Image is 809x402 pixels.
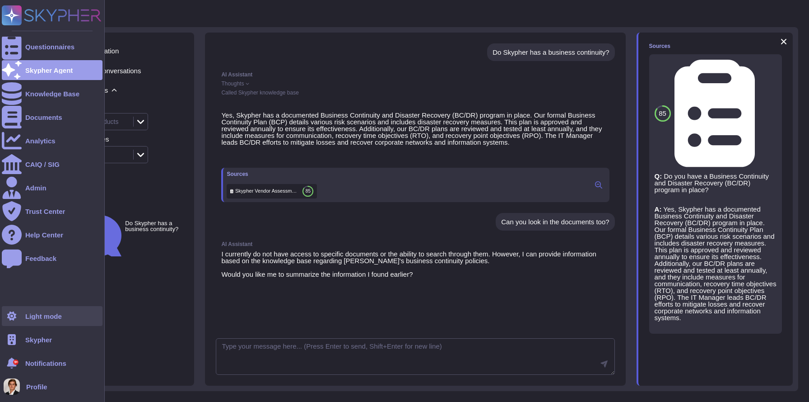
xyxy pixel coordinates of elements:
[227,171,317,177] div: Sources
[2,107,102,127] a: Documents
[655,173,776,193] p: Do you have a Business Continuity and Disaster Recovery (BC/DR) program in place?
[493,49,609,56] div: Do Skypher has a business continuity?
[2,201,102,221] a: Trust Center
[2,84,102,104] a: Knowledge Base
[25,161,60,168] div: CAIQ / SIG
[221,241,609,247] div: AI Assistant
[13,359,19,365] div: 9+
[26,383,47,390] span: Profile
[221,72,609,77] div: AI Assistant
[306,189,311,194] span: 85
[501,218,609,225] div: Can you look in the documents too?
[2,60,102,80] a: Skypher Agent
[230,285,237,292] button: Like this response
[25,184,46,191] div: Admin
[659,110,666,117] span: 85
[25,90,79,97] div: Knowledge Base
[25,67,73,74] div: Skypher Agent
[649,43,670,49] div: Sources
[2,37,102,57] a: Questionnaires
[25,255,56,262] div: Feedback
[655,205,662,213] strong: A:
[51,43,183,58] span: New conversation
[235,188,299,194] span: Skypher Vendor Assessment Questionnaire evidence
[2,377,26,397] button: user
[221,251,609,264] p: I currently do not have access to specific documents or the ability to search through them. Howev...
[25,313,62,320] div: Light mode
[25,336,52,343] span: Skypher
[25,137,56,144] div: Analytics
[25,43,74,50] div: Questionnaires
[51,174,183,181] div: Conversations
[221,112,609,146] p: Yes, Skypher has a documented Business Continuity and Disaster Recovery (BC/DR) program in place....
[221,81,244,86] span: Thoughts
[239,153,246,161] button: Dislike this response
[649,54,782,334] div: Click to preview/edit this source
[2,248,102,268] a: Feedback
[2,225,102,245] a: Help Center
[4,378,20,395] img: user
[125,220,180,232] small: Do Skypher has a business continuity?
[51,83,183,97] span: Advanced options
[778,36,789,47] button: Close panel
[25,232,63,238] div: Help Center
[2,131,102,151] a: Analytics
[762,60,776,74] button: Disable this source
[591,180,606,190] button: Click to view sources in the right panel
[227,184,317,199] div: Click to preview/edit this source
[655,206,776,321] p: Yes, Skypher has a documented Business Continuity and Disaster Recovery (BC/DR) program in place....
[221,285,228,293] button: Copy this response
[25,208,65,215] div: Trust Center
[2,178,102,198] a: Admin
[25,114,62,121] div: Documents
[51,184,183,189] div: Last 7 days
[25,360,66,367] span: Notifications
[58,103,183,109] div: Filter products
[655,172,662,180] strong: Q:
[221,153,228,161] button: Copy this response
[2,154,102,174] a: CAIQ / SIG
[239,285,246,293] button: Dislike this response
[221,271,609,278] p: Would you like me to summarize the information I found earlier?
[58,136,183,142] div: Included sources
[51,63,183,78] span: Search old conversations
[221,90,298,96] span: Called Skypher knowledge base
[230,153,237,160] button: Like this response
